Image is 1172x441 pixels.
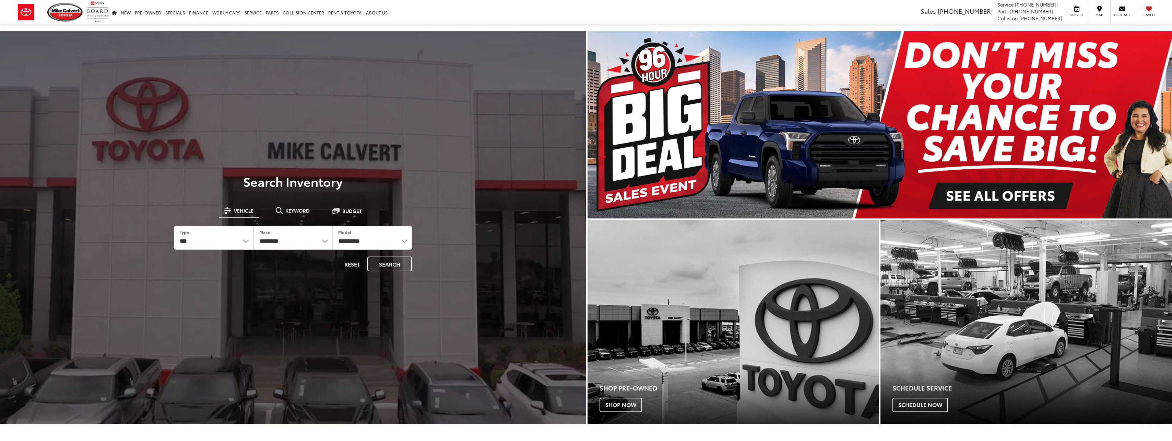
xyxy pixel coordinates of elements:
[997,8,1009,15] span: Parts
[588,220,879,424] div: Toyota
[29,174,557,188] h3: Search Inventory
[600,385,879,392] h4: Shop Pre-Owned
[1114,12,1130,17] span: Contact
[338,229,351,235] label: Model
[600,398,642,412] span: Shop Now
[234,208,253,213] span: Vehicle
[997,15,1018,22] span: Collision
[938,7,993,15] span: [PHONE_NUMBER]
[880,220,1172,424] div: Toyota
[259,229,270,235] label: Make
[921,7,936,15] span: Sales
[1010,8,1053,15] span: [PHONE_NUMBER]
[892,398,948,412] span: Schedule Now
[47,3,84,22] img: Mike Calvert Toyota
[880,220,1172,424] a: Schedule Service Schedule Now
[997,1,1014,8] span: Service
[285,208,310,213] span: Keyword
[1069,12,1085,17] span: Service
[367,257,412,271] button: Search
[1141,12,1157,17] span: Saved
[339,257,366,271] button: Reset
[1092,12,1107,17] span: Map
[180,229,189,235] label: Type
[892,385,1172,392] h4: Schedule Service
[1015,1,1058,8] span: [PHONE_NUMBER]
[342,208,362,213] span: Budget
[1019,15,1062,22] span: [PHONE_NUMBER]
[588,220,879,424] a: Shop Pre-Owned Shop Now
